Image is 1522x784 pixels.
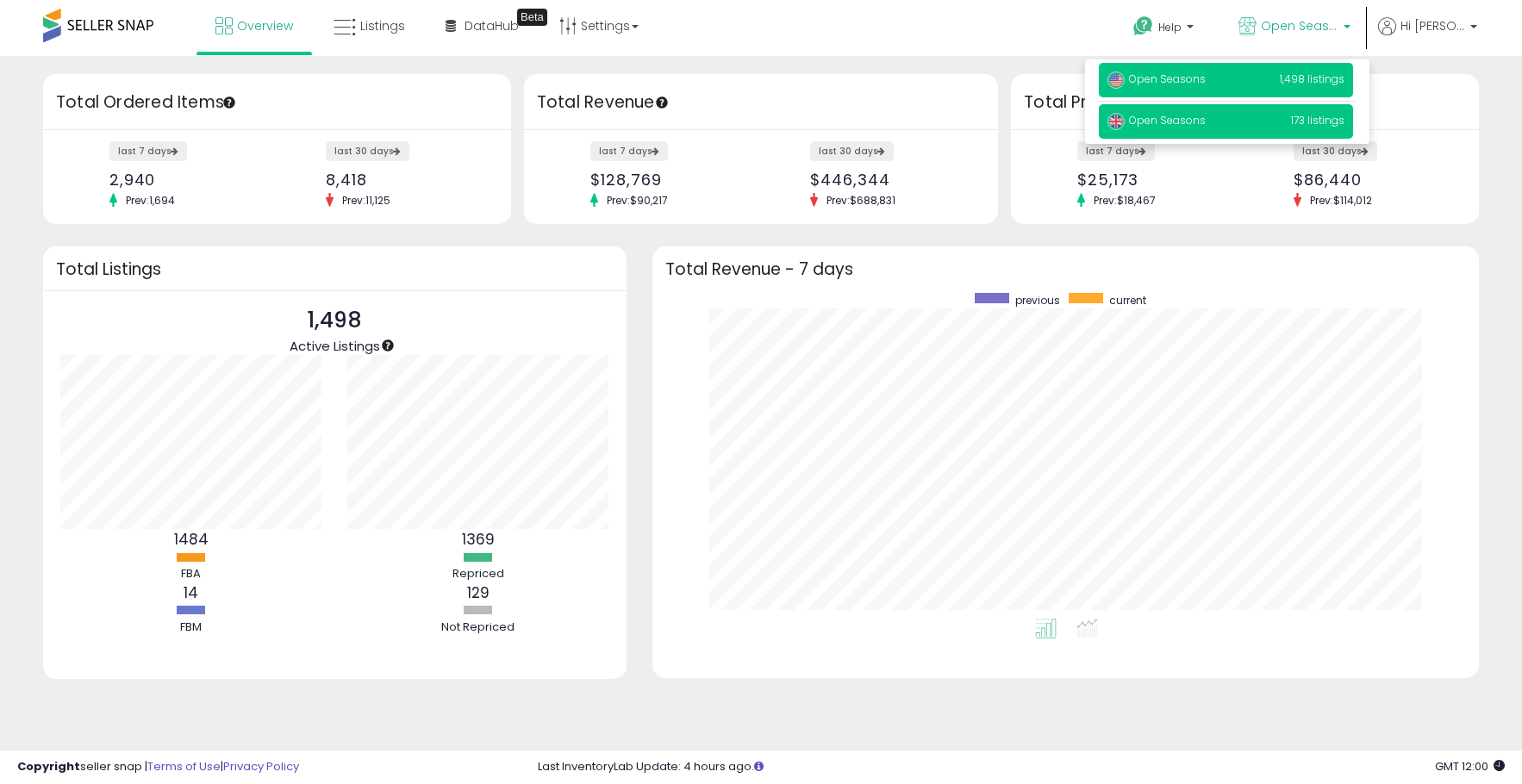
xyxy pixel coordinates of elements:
[465,17,519,34] span: DataHub
[290,304,380,337] p: 1,498
[1024,90,1466,115] h3: Total Profit
[1301,193,1381,208] span: Prev: $114,012
[184,582,198,603] b: 14
[1107,72,1125,89] img: usa.png
[462,529,495,550] b: 1369
[1077,171,1232,189] div: $25,173
[360,17,405,34] span: Listings
[590,141,668,161] label: last 7 days
[754,761,764,772] i: Click here to read more about un-synced listings.
[1261,17,1338,34] span: Open Seasons
[1294,171,1449,189] div: $86,440
[1400,17,1465,34] span: Hi [PERSON_NAME]
[427,619,530,636] div: Not Repriced
[223,758,299,775] a: Privacy Policy
[1085,193,1164,208] span: Prev: $18,467
[140,566,243,582] div: FBA
[237,17,293,34] span: Overview
[17,759,299,775] div: seller snap | |
[221,95,237,110] div: Tooltip anchor
[1378,17,1477,56] a: Hi [PERSON_NAME]
[538,759,1505,775] div: Last InventoryLab Update: 4 hours ago.
[117,193,184,208] span: Prev: 1,694
[1107,72,1206,86] span: Open Seasons
[174,529,209,550] b: 1484
[140,619,243,636] div: FBM
[1435,758,1505,775] span: 2025-10-14 12:00 GMT
[1294,141,1377,161] label: last 30 days
[109,141,187,161] label: last 7 days
[1132,16,1154,37] i: Get Help
[147,758,221,775] a: Terms of Use
[290,337,380,355] span: Active Listings
[810,141,894,161] label: last 30 days
[654,95,670,110] div: Tooltip anchor
[109,171,265,189] div: 2,940
[1291,113,1344,128] span: 173 listings
[17,758,80,775] strong: Copyright
[467,582,490,603] b: 129
[810,171,968,189] div: $446,344
[1015,293,1060,308] span: previous
[1158,20,1182,34] span: Help
[56,263,614,276] h3: Total Listings
[590,171,748,189] div: $128,769
[380,338,396,353] div: Tooltip anchor
[517,9,547,26] div: Tooltip anchor
[334,193,399,208] span: Prev: 11,125
[537,90,985,115] h3: Total Revenue
[326,171,481,189] div: 8,418
[598,193,677,208] span: Prev: $90,217
[326,141,409,161] label: last 30 days
[1280,72,1344,86] span: 1,498 listings
[665,263,1466,276] h3: Total Revenue - 7 days
[1107,113,1206,128] span: Open Seasons
[1107,113,1125,130] img: uk.png
[1109,293,1146,308] span: current
[1077,141,1155,161] label: last 7 days
[1120,3,1211,56] a: Help
[427,566,530,582] div: Repriced
[56,90,498,115] h3: Total Ordered Items
[818,193,904,208] span: Prev: $688,831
